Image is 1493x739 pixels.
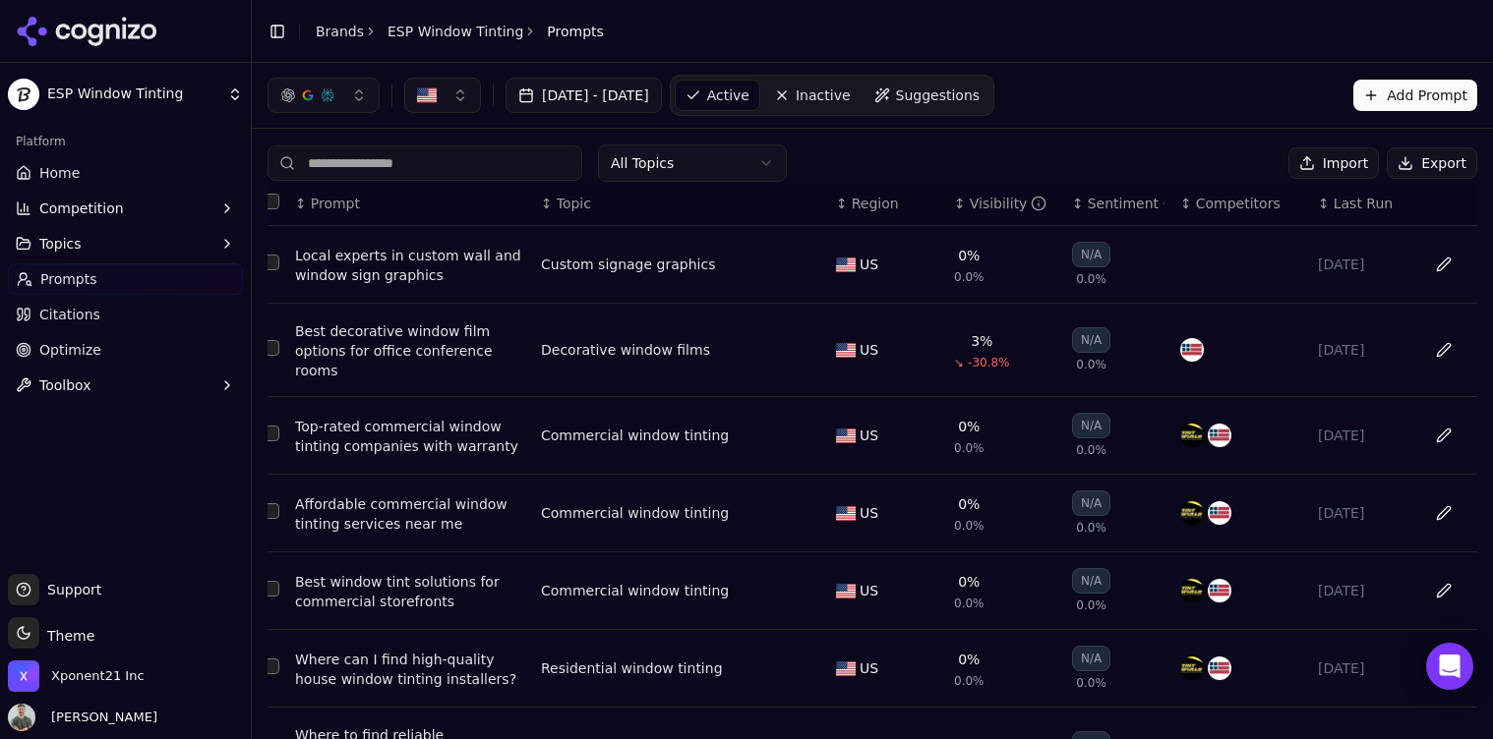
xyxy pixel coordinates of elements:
[954,269,985,285] span: 0.0%
[39,163,80,183] span: Home
[852,194,899,213] span: Region
[295,417,525,456] div: Top-rated commercial window tinting companies with warranty
[8,299,243,330] a: Citations
[316,24,364,39] a: Brands
[39,305,100,324] span: Citations
[8,228,243,259] button: Topics
[836,661,856,676] img: US flag
[8,660,39,692] img: Xponent21 Inc
[264,581,279,597] button: Select row 5
[1180,194,1302,213] div: ↕Competitors
[51,667,145,685] span: Xponent21 Inc
[39,340,101,360] span: Optimize
[39,234,82,254] span: Topics
[970,194,1047,213] div: Visibility
[1428,334,1460,366] button: Edit in sheet
[8,126,243,157] div: Platform
[1072,242,1110,267] div: N/A
[836,428,856,443] img: US flag
[295,246,525,285] a: Local experts in custom wall and window sign graphics
[541,581,729,600] a: Commercial window tinting
[8,704,157,731] button: Open user button
[836,343,856,358] img: US flag
[1334,194,1393,213] span: Last Run
[8,193,243,224] button: Competition
[971,331,992,351] div: 3%
[1072,646,1110,671] div: N/A
[954,194,1056,213] div: ↕Visibility
[1208,656,1231,680] img: american window film
[295,321,525,380] a: Best decorative window film options for office conference rooms
[860,581,878,600] span: US
[860,426,878,445] span: US
[264,255,279,270] button: Select row 1
[547,22,604,41] span: Prompts
[860,503,878,523] span: US
[865,80,990,111] a: Suggestions
[954,440,985,456] span: 0.0%
[541,658,723,678] a: Residential window tinting
[1353,80,1477,111] button: Add Prompt
[1076,442,1106,458] span: 0.0%
[541,340,710,360] a: Decorative window films
[896,85,981,105] span: Suggestions
[541,503,729,523] div: Commercial window tinting
[43,709,157,726] span: [PERSON_NAME]
[295,494,525,534] a: Affordable commercial window tinting services near me
[1426,643,1473,690] div: Open Intercom Messenger
[1180,579,1204,602] img: tint world
[1076,357,1106,372] span: 0.0%
[836,584,856,598] img: US flag
[311,194,360,213] span: Prompt
[295,650,525,689] a: Where can I find high-quality house window tinting installers?
[968,355,1009,370] span: -30.8%
[417,85,437,105] img: US
[1088,194,1165,213] div: Sentiment
[8,704,35,731] img: Chuck McCarthy
[8,263,243,295] a: Prompts
[533,182,828,226] th: Topic
[1318,255,1410,274] div: [DATE]
[39,199,124,218] span: Competition
[1072,413,1110,438] div: N/A
[39,628,94,644] span: Theme
[1064,182,1172,226] th: sentiment
[8,334,243,366] a: Optimize
[860,255,878,274] span: US
[506,78,662,113] button: [DATE] - [DATE]
[1318,581,1410,600] div: [DATE]
[796,85,851,105] span: Inactive
[40,269,97,289] span: Prompts
[39,375,91,395] span: Toolbox
[1076,597,1106,613] span: 0.0%
[954,673,985,689] span: 0.0%
[8,79,39,110] img: ESP Window Tinting
[287,182,533,226] th: Prompt
[316,22,604,41] nav: breadcrumb
[954,596,985,611] span: 0.0%
[954,355,964,370] span: ↘
[958,246,980,265] div: 0%
[1387,147,1477,179] button: Export
[1072,568,1110,594] div: N/A
[1310,182,1418,226] th: Last Run
[1428,249,1460,280] button: Edit in sheet
[541,255,715,274] a: Custom signage graphics
[541,426,729,445] a: Commercial window tinting
[675,80,760,111] a: Active
[1318,658,1410,678] div: [DATE]
[1180,424,1204,447] img: tint world
[295,572,525,611] div: Best window tint solutions for commercial storefronts
[1318,340,1410,360] div: [DATE]
[958,572,980,592] div: 0%
[1072,194,1165,213] div: ↕Sentiment
[1076,675,1106,691] span: 0.0%
[264,658,279,674] button: Select row 6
